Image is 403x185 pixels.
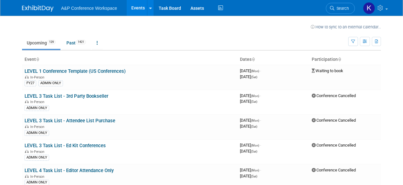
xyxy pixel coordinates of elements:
[251,69,259,73] span: (Mon)
[25,155,49,160] div: ADMIN ONLY
[25,130,49,136] div: ADMIN ONLY
[25,118,115,124] a: LEVEL 3 Task List - Attendee List Purchase
[240,174,257,178] span: [DATE]
[237,54,309,65] th: Dates
[312,93,356,98] span: Conference Cancelled
[251,150,257,153] span: (Sat)
[312,118,356,123] span: Conference Cancelled
[25,168,114,173] a: LEVEL 4 Task List - Editor Attendance Only
[260,93,261,98] span: -
[260,68,261,73] span: -
[363,2,375,14] img: kevin ohe
[25,105,49,111] div: ADMIN ONLY
[312,68,343,73] span: Waiting to book
[62,37,91,49] a: Past1421
[25,150,29,153] img: In-Person Event
[240,68,261,73] span: [DATE]
[30,175,46,179] span: In-Person
[326,3,355,14] a: Search
[240,149,257,153] span: [DATE]
[251,94,259,98] span: (Mon)
[334,6,349,11] span: Search
[260,118,261,123] span: -
[251,169,259,172] span: (Mon)
[251,144,259,147] span: (Mon)
[30,75,46,79] span: In-Person
[240,168,261,172] span: [DATE]
[61,6,117,11] span: A&P Conference Workspace
[240,93,261,98] span: [DATE]
[25,143,106,148] a: LEVEL 3 Task List - Ed Kit Conferences
[309,54,381,65] th: Participation
[240,74,257,79] span: [DATE]
[251,125,257,128] span: (Sat)
[312,143,356,147] span: Conference Cancelled
[30,150,46,154] span: In-Person
[240,118,261,123] span: [DATE]
[251,100,257,103] span: (Sat)
[25,80,36,86] div: FY27
[22,5,54,12] img: ExhibitDay
[260,168,261,172] span: -
[38,80,63,86] div: ADMIN ONLY
[312,168,356,172] span: Conference Cancelled
[240,143,261,147] span: [DATE]
[76,40,86,44] span: 1421
[260,143,261,147] span: -
[240,124,257,129] span: [DATE]
[25,175,29,178] img: In-Person Event
[251,119,259,122] span: (Mon)
[252,57,255,62] a: Sort by Start Date
[240,99,257,104] span: [DATE]
[47,40,56,44] span: 129
[25,75,29,78] img: In-Person Event
[30,100,46,104] span: In-Person
[36,57,39,62] a: Sort by Event Name
[25,93,108,99] a: LEVEL 3 Task List - 3rd Party Bookseller
[22,37,60,49] a: Upcoming129
[311,25,381,29] a: How to sync to an external calendar...
[25,100,29,103] img: In-Person Event
[338,57,341,62] a: Sort by Participation Type
[251,75,257,79] span: (Sat)
[25,125,29,128] img: In-Person Event
[22,54,237,65] th: Event
[251,175,257,178] span: (Sat)
[30,125,46,129] span: In-Person
[25,68,126,74] a: LEVEL 1 Conference Template (US Conferences)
